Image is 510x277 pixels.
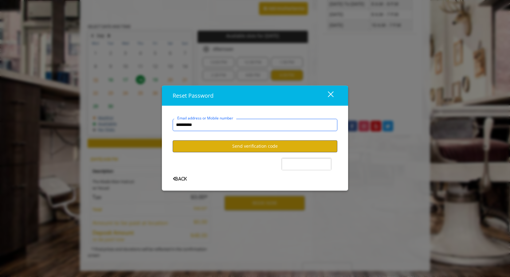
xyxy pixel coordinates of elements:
button: Send verification code [173,140,337,152]
div: close dialog [321,91,333,100]
iframe: reCAPTCHA [282,158,331,170]
span: Reset Password [173,92,214,99]
span: Back [173,177,187,181]
input: Email address or Mobile number [173,119,337,131]
button: close dialog [316,89,337,102]
label: Email address or Mobile number [174,115,236,121]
